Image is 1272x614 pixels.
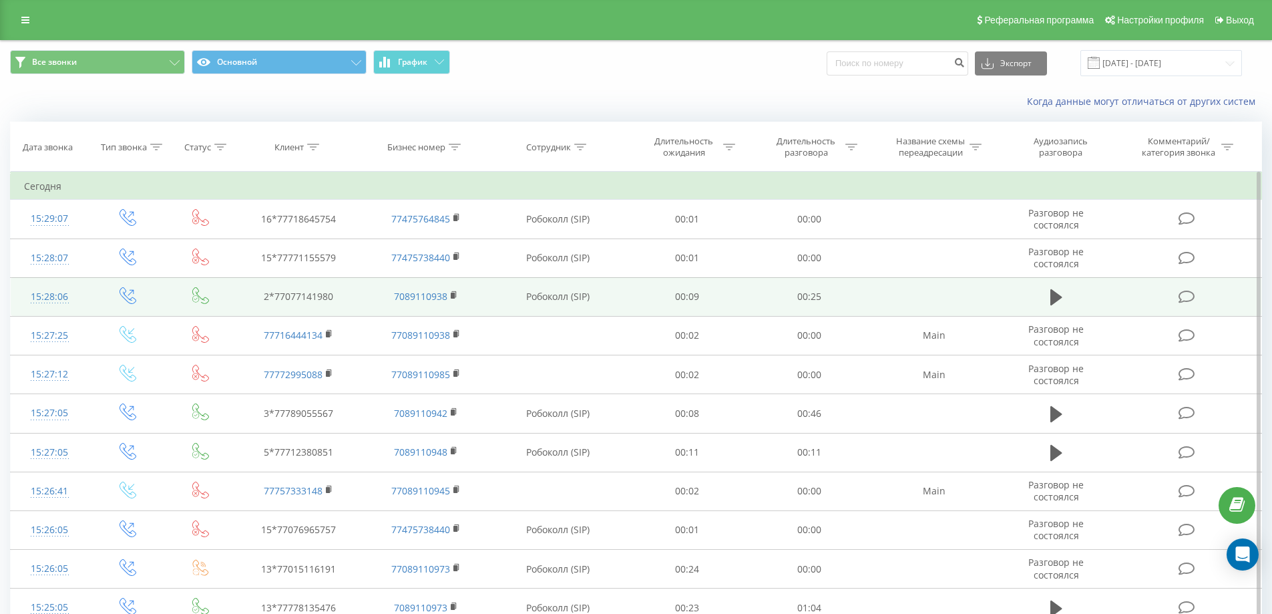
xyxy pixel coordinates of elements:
a: 7089110973 [394,601,447,614]
td: 00:01 [626,200,749,239]
td: Робоколл (SIP) [489,277,626,316]
div: Аудиозапись разговора [1017,136,1104,158]
span: Разговор не состоялся [1028,362,1084,387]
td: 00:00 [749,550,871,589]
a: 77475764845 [391,212,450,225]
div: Название схемы переадресации [895,136,966,158]
td: 00:01 [626,239,749,277]
div: Тип звонка [101,142,147,153]
div: 15:26:05 [24,517,75,543]
div: 15:28:07 [24,245,75,271]
div: 15:27:05 [24,400,75,426]
td: 13*77015116191 [235,550,362,589]
div: Длительность разговора [771,136,842,158]
a: 7089110948 [394,446,447,458]
td: 00:24 [626,550,749,589]
td: Робоколл (SIP) [489,239,626,277]
td: 00:46 [749,394,871,433]
a: 77089110945 [391,484,450,497]
div: 15:28:06 [24,284,75,310]
div: Комментарий/категория звонка [1140,136,1218,158]
div: 15:27:25 [24,323,75,349]
td: 16*77718645754 [235,200,362,239]
a: 77475738440 [391,251,450,264]
input: Поиск по номеру [827,51,968,75]
span: Разговор не состоялся [1028,206,1084,231]
span: Реферальная программа [984,15,1094,25]
td: 00:00 [749,200,871,239]
td: 00:00 [749,239,871,277]
a: 77475738440 [391,523,450,536]
td: 15*77076965757 [235,510,362,549]
td: 00:11 [626,433,749,472]
td: 00:25 [749,277,871,316]
span: Разговор не состоялся [1028,517,1084,542]
td: Main [870,472,997,510]
a: 77716444134 [264,329,323,341]
a: Когда данные могут отличаться от других систем [1027,95,1262,108]
div: Open Intercom Messenger [1227,539,1259,571]
td: 5*77712380851 [235,433,362,472]
button: Основной [192,50,367,74]
button: Экспорт [975,51,1047,75]
button: График [373,50,450,74]
td: 00:02 [626,355,749,394]
span: Настройки профиля [1117,15,1204,25]
span: Разговор не состоялся [1028,245,1084,270]
div: Статус [184,142,211,153]
div: 15:27:05 [24,440,75,466]
td: 00:01 [626,510,749,549]
div: 15:29:07 [24,206,75,232]
div: 15:27:12 [24,361,75,388]
a: 7089110938 [394,290,447,303]
div: Клиент [274,142,304,153]
td: 00:11 [749,433,871,472]
td: Робоколл (SIP) [489,433,626,472]
td: Робоколл (SIP) [489,510,626,549]
td: 00:00 [749,316,871,355]
a: 77757333148 [264,484,323,497]
a: 77089110938 [391,329,450,341]
td: Main [870,355,997,394]
td: 3*77789055567 [235,394,362,433]
div: Дата звонка [23,142,73,153]
span: Выход [1226,15,1254,25]
div: 15:26:41 [24,478,75,504]
span: Разговор не состоялся [1028,478,1084,503]
a: 7089110942 [394,407,447,420]
td: 2*77077141980 [235,277,362,316]
td: 00:02 [626,316,749,355]
td: 15*77771155579 [235,239,362,277]
td: 00:00 [749,510,871,549]
td: 00:02 [626,472,749,510]
span: График [398,57,427,67]
td: Робоколл (SIP) [489,550,626,589]
div: Сотрудник [526,142,571,153]
span: Все звонки [32,57,77,67]
div: 15:26:05 [24,556,75,582]
td: Робоколл (SIP) [489,200,626,239]
td: 00:00 [749,472,871,510]
td: Сегодня [11,173,1262,200]
td: 00:09 [626,277,749,316]
td: Main [870,316,997,355]
span: Разговор не состоялся [1028,556,1084,581]
a: 77089110973 [391,563,450,575]
div: Длительность ожидания [648,136,720,158]
span: Разговор не состоялся [1028,323,1084,347]
div: Бизнес номер [387,142,445,153]
a: 77772995088 [264,368,323,381]
td: 00:00 [749,355,871,394]
td: Робоколл (SIP) [489,394,626,433]
a: 77089110985 [391,368,450,381]
td: 00:08 [626,394,749,433]
button: Все звонки [10,50,185,74]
